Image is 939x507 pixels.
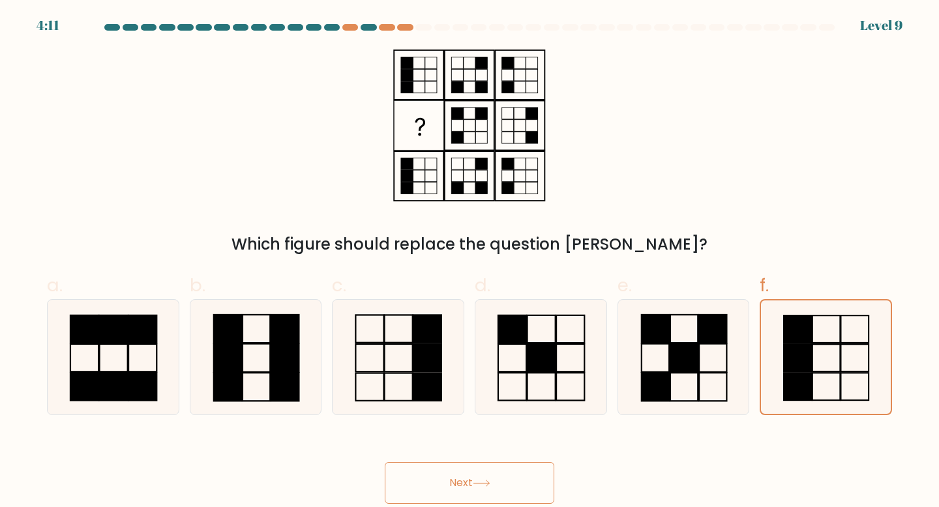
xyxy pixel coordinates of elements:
span: b. [190,272,205,298]
span: c. [332,272,346,298]
span: f. [760,272,769,298]
div: Which figure should replace the question [PERSON_NAME]? [55,233,884,256]
span: a. [47,272,63,298]
span: e. [618,272,632,298]
div: 4:11 [37,16,59,35]
div: Level 9 [860,16,902,35]
span: d. [475,272,490,298]
button: Next [385,462,554,504]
